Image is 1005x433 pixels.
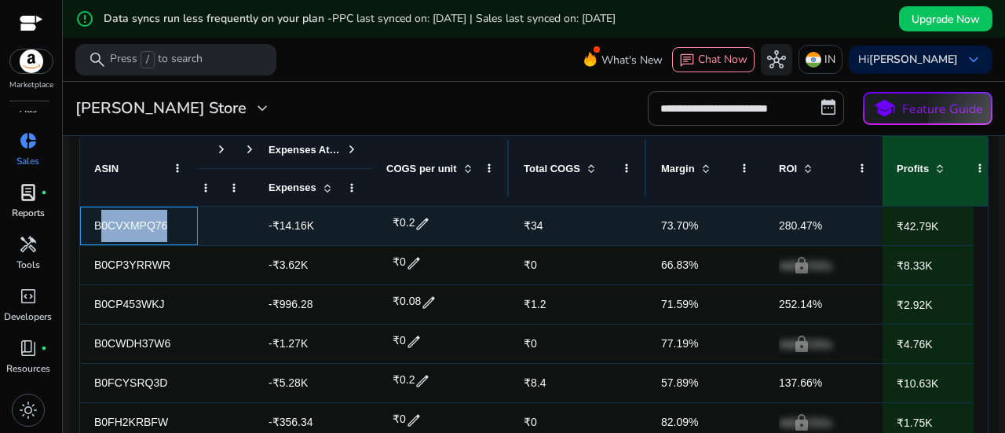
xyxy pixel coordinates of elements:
[94,376,167,389] span: B0FCYSRQ3D
[824,46,835,73] p: IN
[269,376,308,389] span: -₹5.28K
[75,9,94,28] mat-icon: error_outline
[779,298,822,310] app-roi: 252.14%
[94,298,164,310] span: B0CP453WKJ
[779,163,797,174] span: ROI
[897,211,938,243] p: ₹42.79K
[393,255,406,268] span: ₹0
[779,219,822,232] app-roi: 280.47%
[524,163,580,174] span: Total COGS
[897,328,933,361] p: ₹4.76K
[524,298,546,310] span: ₹1.2
[41,189,47,196] span: fiber_manual_record
[524,376,546,389] span: ₹8.4
[269,298,312,310] span: -₹996.28
[661,259,698,271] span: 66.83%
[94,416,168,428] span: B0FH2KRBFW
[393,334,406,347] span: ₹0
[779,376,822,389] app-roi: 137.66%
[19,401,38,420] span: light_mode
[661,219,698,232] span: 73.70%
[110,51,203,68] p: Press to search
[698,52,747,67] span: Chat Now
[41,345,47,351] span: fiber_manual_record
[863,92,992,125] button: schoolFeature Guide
[672,47,755,72] button: chatChat Now
[253,99,272,118] span: expand_more
[269,219,314,232] span: -₹14.16K
[421,295,437,310] span: edit
[19,287,38,306] span: code_blocks
[4,310,52,324] p: Developers
[6,361,50,376] p: Resources
[661,163,695,174] span: Margin
[269,337,308,350] span: -₹1.27K
[393,216,415,229] span: ₹0.2
[269,182,316,193] span: Expenses
[902,100,983,119] p: Feature Guide
[19,131,38,150] span: donut_small
[19,183,38,202] span: lab_profile
[94,219,167,232] span: B0CVXMPQ76
[16,154,39,168] p: Sales
[393,295,421,307] span: ₹0.08
[661,376,698,389] span: 57.89%
[415,216,430,232] span: edit
[761,44,792,75] button: hub
[524,219,543,232] span: ₹34
[94,163,119,174] span: ASIN
[661,337,698,350] span: 77.19%
[269,416,312,428] span: -₹356.34
[897,250,933,282] p: ₹8.33K
[897,368,938,400] p: ₹10.63K
[16,258,40,272] p: Tools
[94,259,170,271] span: B0CP3YRRWR
[269,259,308,271] span: -₹3.62K
[12,206,45,220] p: Reports
[679,53,695,68] span: chat
[806,52,821,68] img: in.svg
[269,144,342,156] span: Expenses Attributes
[104,13,616,26] h5: Data syncs run less frequently on your plan -
[386,163,457,174] span: COGS per unit
[141,51,155,68] span: /
[779,328,868,361] p: Add COGs
[869,52,958,67] b: [PERSON_NAME]
[9,79,53,91] p: Marketplace
[661,416,698,428] span: 82.09%
[601,46,663,74] span: What's New
[75,99,247,118] h3: [PERSON_NAME] Store
[524,259,537,271] span: ₹0
[858,54,958,65] p: Hi
[406,255,422,271] span: edit
[899,6,992,31] button: Upgrade Now
[661,298,698,310] span: 71.59%
[332,11,616,26] span: PPC last synced on: [DATE] | Sales last synced on: [DATE]
[393,413,406,425] span: ₹0
[779,250,868,282] p: Add COGs
[10,50,53,73] img: amazon.svg
[88,50,107,69] span: search
[393,373,415,386] span: ₹0.2
[94,337,170,350] span: B0CWDH37W6
[897,289,933,321] p: ₹2.92K
[415,373,430,389] span: edit
[19,235,38,254] span: handyman
[19,339,38,358] span: book_4
[964,50,983,69] span: keyboard_arrow_down
[873,97,896,120] span: school
[524,416,537,428] span: ₹0
[897,163,929,174] span: Profits
[767,50,786,69] span: hub
[524,337,537,350] span: ₹0
[912,11,980,28] span: Upgrade Now
[406,334,422,350] span: edit
[406,413,422,428] span: edit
